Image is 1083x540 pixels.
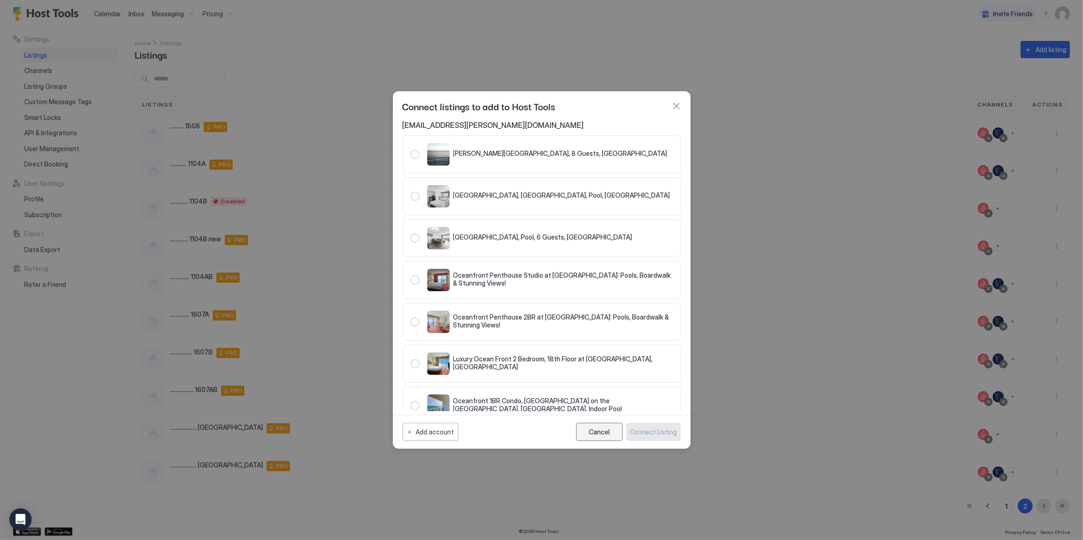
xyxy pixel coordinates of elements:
[410,143,673,166] div: RadioGroup
[410,311,673,333] div: 321.3545464.4118610
[403,423,458,441] button: Add account
[410,353,673,375] div: 321.2090941.2655474
[403,99,556,113] span: Connect listings to add to Host Tools
[410,394,673,417] div: RadioGroup
[410,227,673,249] div: 321.4669000.5243167
[403,120,681,130] span: [EMAIL_ADDRESS][PERSON_NAME][DOMAIN_NAME]
[410,269,673,291] div: RadioGroup
[9,508,32,531] div: Open Intercom Messenger
[427,143,450,166] div: listing image
[427,269,450,291] div: listing image
[626,423,681,441] button: Connect Listing
[416,427,454,437] div: Add account
[576,423,623,441] button: Cancel
[427,394,450,417] div: listing image
[453,355,673,371] span: Luxury Ocean Front 2 Bedroom, 18th Floor at [GEOGRAPHIC_DATA], [GEOGRAPHIC_DATA]
[410,143,673,166] div: 321.3431667.4004795
[453,149,667,158] span: [PERSON_NAME][GEOGRAPHIC_DATA], 8 Guests, [GEOGRAPHIC_DATA]
[410,185,673,207] div: RadioGroup
[427,311,450,333] div: listing image
[410,269,673,291] div: 321.3545525.4118671
[427,353,450,375] div: listing image
[410,311,673,333] div: RadioGroup
[453,271,673,287] span: Oceanfront Penthouse Studio at [GEOGRAPHIC_DATA]: Pools, Boardwalk & Stunning Views!
[589,428,610,436] div: Cancel
[453,313,673,329] span: Oceanfront Penthouse 2BR at [GEOGRAPHIC_DATA]: Pools, Boardwalk & Stunning Views!
[453,397,673,413] span: Oceanfront 1BR Condo, [GEOGRAPHIC_DATA] on the [GEOGRAPHIC_DATA], [GEOGRAPHIC_DATA], Indoor Pool
[427,227,450,249] div: listing image
[410,394,673,417] div: 321.4219318.4793488
[410,227,673,249] div: RadioGroup
[427,185,450,207] div: listing image
[410,353,673,375] div: RadioGroup
[453,191,670,200] span: [GEOGRAPHIC_DATA], [GEOGRAPHIC_DATA], Pool, [GEOGRAPHIC_DATA]
[410,185,673,207] div: 321.4669014.5243181
[453,233,632,241] span: [GEOGRAPHIC_DATA], Pool, 6 Guests, [GEOGRAPHIC_DATA]
[630,427,677,437] div: Connect Listing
